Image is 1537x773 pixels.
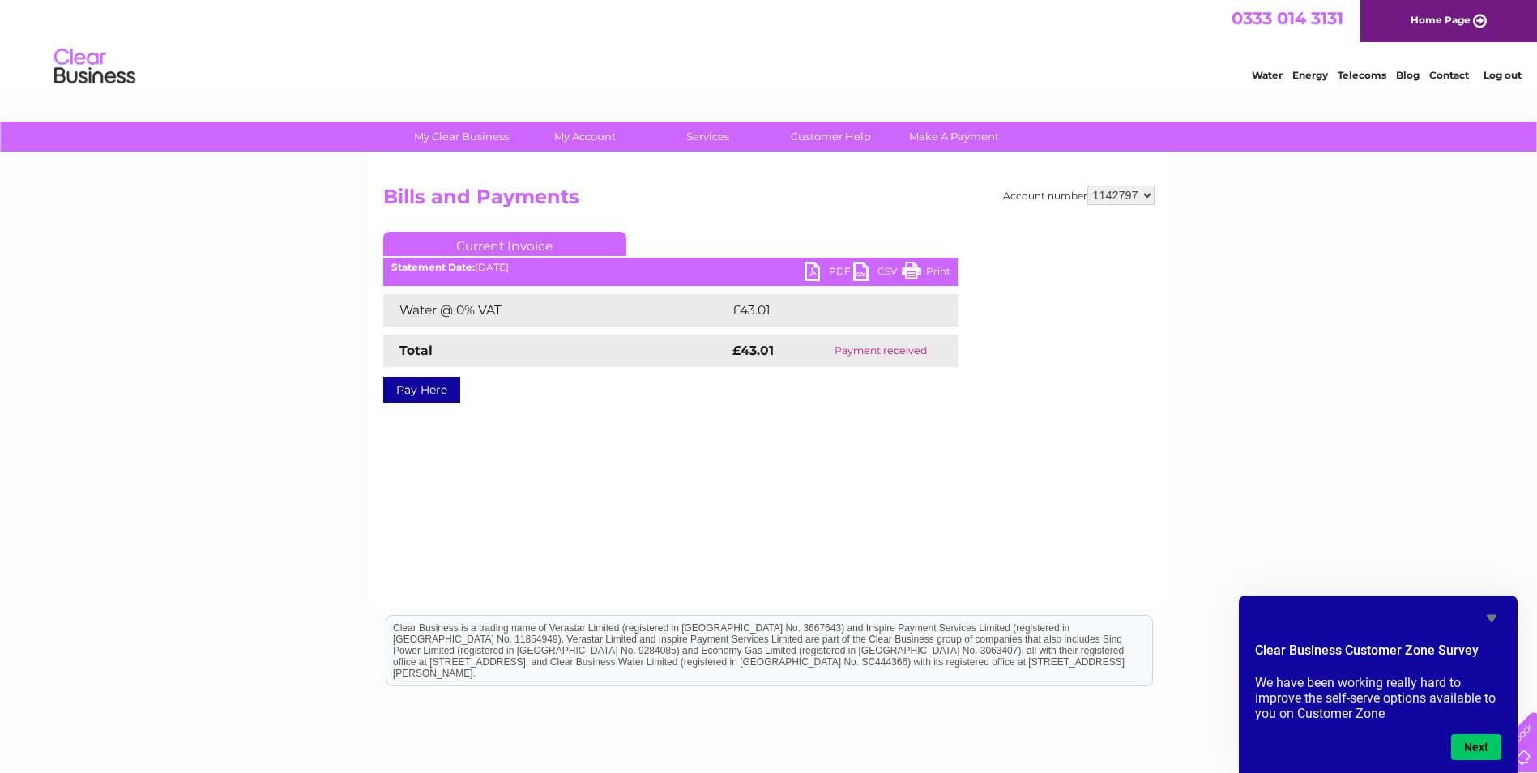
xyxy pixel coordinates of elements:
[1482,609,1501,628] button: Hide survey
[386,9,1152,79] div: Clear Business is a trading name of Verastar Limited (registered in [GEOGRAPHIC_DATA] No. 3667643...
[53,42,136,92] img: logo.png
[902,262,950,285] a: Print
[1429,69,1469,81] a: Contact
[399,343,433,358] strong: Total
[383,232,626,256] a: Current Invoice
[1255,609,1501,760] div: Clear Business Customer Zone Survey
[391,261,475,273] b: Statement Date:
[1292,69,1328,81] a: Energy
[1484,69,1522,81] a: Log out
[1252,69,1283,81] a: Water
[1232,8,1343,28] a: 0333 014 3131
[805,262,853,285] a: PDF
[1003,186,1155,205] div: Account number
[1451,734,1501,760] button: Next question
[641,122,775,152] a: Services
[383,377,460,403] a: Pay Here
[1255,641,1501,668] h2: Clear Business Customer Zone Survey
[728,294,924,327] td: £43.01
[383,186,1155,216] h2: Bills and Payments
[383,262,958,273] div: [DATE]
[732,343,774,358] strong: £43.01
[764,122,898,152] a: Customer Help
[518,122,651,152] a: My Account
[1255,675,1501,721] p: We have been working really hard to improve the self-serve options available to you on Customer Zone
[1396,69,1420,81] a: Blog
[853,262,902,285] a: CSV
[383,294,728,327] td: Water @ 0% VAT
[887,122,1021,152] a: Make A Payment
[395,122,528,152] a: My Clear Business
[804,335,958,367] td: Payment received
[1338,69,1386,81] a: Telecoms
